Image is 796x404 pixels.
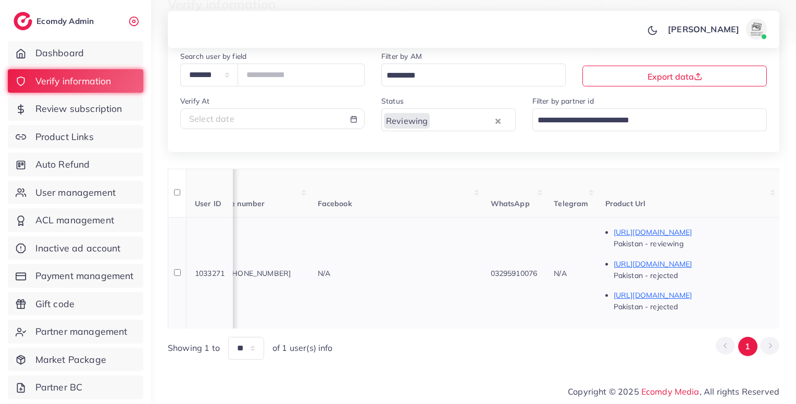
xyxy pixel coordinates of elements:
span: Gift code [35,297,74,311]
input: Search for option [383,68,552,84]
span: ACL management [35,213,114,227]
p: [URL][DOMAIN_NAME] [614,289,770,301]
span: Pakistan - rejected [614,271,678,280]
span: Reviewing [384,113,430,129]
span: Product Url [605,199,646,208]
a: Product Links [8,125,143,149]
span: Inactive ad account [35,242,121,255]
a: Inactive ad account [8,236,143,260]
span: Copyright © 2025 [568,385,779,398]
span: Export data [648,71,702,82]
div: Search for option [381,64,566,86]
a: Market Package [8,348,143,372]
span: Facebook [318,199,352,208]
span: WhatsApp [491,199,530,208]
span: N/A [318,269,330,278]
label: Verify At [180,96,209,106]
h2: Ecomdy Admin [36,16,96,26]
span: 1033271 [195,269,225,278]
button: Go to page 1 [738,337,757,356]
span: , All rights Reserved [700,385,779,398]
span: Partner BC [35,381,83,394]
a: Payment management [8,264,143,288]
a: Dashboard [8,41,143,65]
label: Search user by field [180,51,246,61]
span: User ID [195,199,221,208]
a: [PERSON_NAME]avatar [662,19,771,40]
a: Verify information [8,69,143,93]
span: Pakistan - rejected [614,302,678,311]
span: Pakistan - reviewing [614,239,683,248]
img: logo [14,12,32,30]
span: User management [35,186,116,199]
div: Search for option [532,108,767,131]
a: Gift code [8,292,143,316]
span: Dashboard [35,46,84,60]
a: logoEcomdy Admin [14,12,96,30]
span: Review subscription [35,102,122,116]
span: Market Package [35,353,106,367]
a: Review subscription [8,97,143,121]
a: Ecomdy Media [641,386,700,397]
span: Product Links [35,130,94,144]
span: Select date [189,113,234,124]
label: Filter by AM [381,51,422,61]
label: Status [381,96,404,106]
ul: Pagination [716,337,779,356]
a: Partner management [8,320,143,344]
a: Partner BC [8,375,143,399]
span: Auto Refund [35,158,90,171]
p: [URL][DOMAIN_NAME] [614,258,770,270]
span: Verify information [35,74,111,88]
img: avatar [746,19,767,40]
input: Search for option [534,112,754,129]
label: Filter by partner id [532,96,594,106]
a: ACL management [8,208,143,232]
span: N/A [554,269,566,278]
p: [URL][DOMAIN_NAME] [614,226,770,238]
span: 03295910076 [491,269,538,278]
span: Payment management [35,269,134,283]
span: Telegram [554,199,588,208]
p: [PERSON_NAME] [668,23,739,35]
div: Search for option [381,108,516,131]
input: Search for option [431,112,492,129]
span: of 1 user(s) info [272,342,333,354]
a: User management [8,181,143,205]
button: Clear Selected [495,115,501,127]
span: PK [PHONE_NUMBER] [214,269,291,278]
span: Showing 1 to [168,342,220,354]
a: Auto Refund [8,153,143,176]
span: Partner management [35,325,128,338]
button: Export data [582,66,767,86]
